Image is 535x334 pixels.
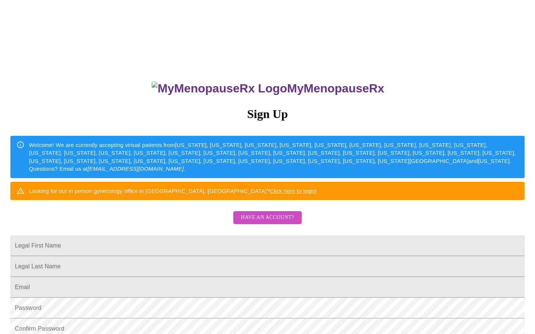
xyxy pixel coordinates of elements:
[152,82,287,95] img: MyMenopauseRx Logo
[241,213,294,222] span: Have an account?
[233,211,301,224] button: Have an account?
[12,82,525,95] h3: MyMenopauseRx
[29,184,317,198] div: Looking for our in person gynecology office in [GEOGRAPHIC_DATA], [GEOGRAPHIC_DATA]?
[231,219,303,226] a: Have an account?
[29,138,519,176] div: Welcome! We are currently accepting virtual patients from [US_STATE], [US_STATE], [US_STATE], [US...
[10,107,525,121] h3: Sign Up
[88,166,184,172] em: [EMAIL_ADDRESS][DOMAIN_NAME]
[270,188,317,194] a: Click here to login!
